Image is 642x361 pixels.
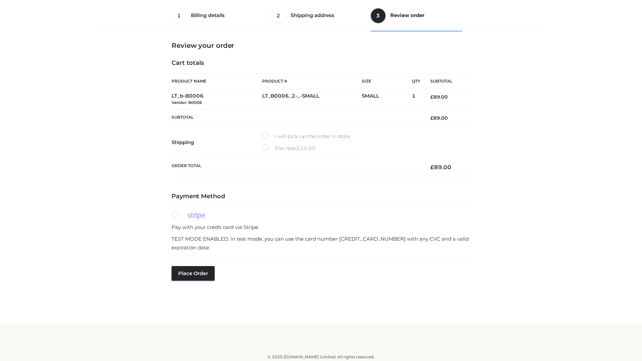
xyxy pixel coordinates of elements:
td: LT_b-B0006 [172,89,262,110]
button: Place order [172,266,215,281]
th: Shipping [172,126,262,158]
td: 1 [412,89,420,110]
th: Product # [262,74,362,89]
span: £ [430,115,433,121]
th: Subtotal [172,110,420,126]
td: SMALL [362,89,412,110]
h4: Cart totals [172,59,470,67]
td: LT_B0006_2-_-SMALL [262,89,362,110]
bdi: 89.00 [430,164,451,170]
th: Order Total [172,158,420,176]
label: I will pick up the order in store. [262,132,351,141]
bdi: 20.00 [297,145,316,151]
th: Subtotal [420,74,470,89]
h3: Review your order [172,41,470,49]
span: £ [430,164,434,170]
bdi: 89.00 [430,115,448,121]
small: Vendor: B0006 [172,100,202,105]
span: £ [297,145,300,151]
bdi: 89.00 [430,94,448,100]
th: Product Name [172,74,262,89]
th: Size [362,74,409,89]
div: © 2025 [DOMAIN_NAME] Limited. All rights reserved. [99,354,543,360]
label: Flat rate: [262,144,316,153]
span: £ [430,94,433,100]
p: TEST MODE ENABLED. In test mode, you can use the card number [CREDIT_CARD_NUMBER] with any CVC an... [172,235,470,252]
th: Qty [412,74,420,89]
p: Pay with your credit card via Stripe. [172,223,470,232]
h4: Payment Method [172,193,470,200]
